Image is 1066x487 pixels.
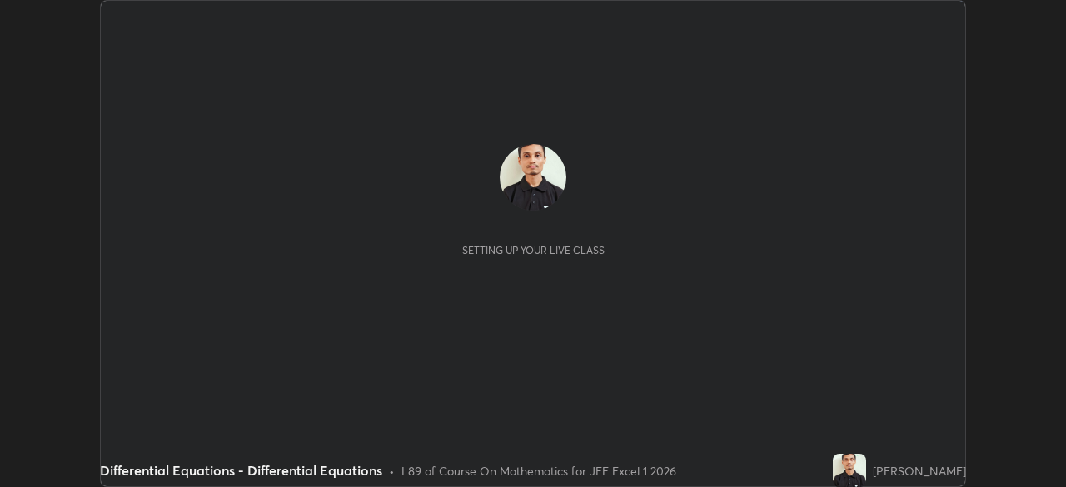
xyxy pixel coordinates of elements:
div: Setting up your live class [462,244,605,256]
div: [PERSON_NAME] [873,462,966,480]
img: 368b1ba42f3b40b8a21b0fa6d5f8aef6.jpg [500,144,566,211]
img: 368b1ba42f3b40b8a21b0fa6d5f8aef6.jpg [833,454,866,487]
div: Differential Equations - Differential Equations [100,460,382,480]
div: • [389,462,395,480]
div: L89 of Course On Mathematics for JEE Excel 1 2026 [401,462,676,480]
